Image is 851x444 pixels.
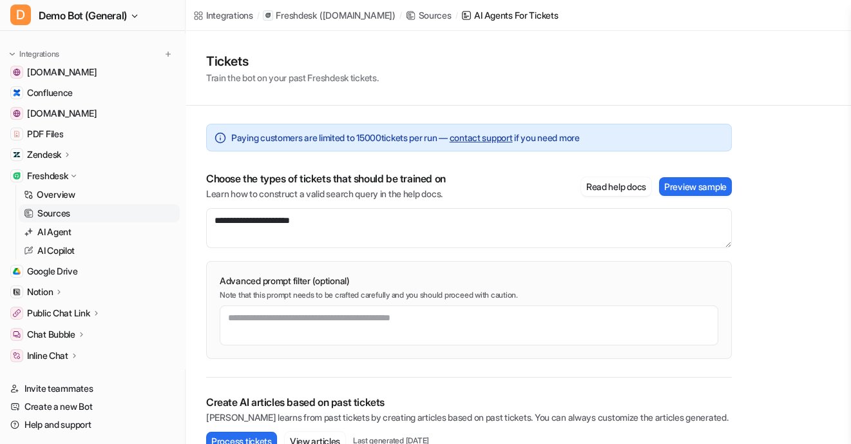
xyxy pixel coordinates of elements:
p: Freshdesk [276,9,316,22]
a: Google DriveGoogle Drive [5,262,180,280]
a: Integrations [193,8,253,22]
p: Zendesk [27,148,61,161]
img: Zendesk [13,151,21,159]
a: Sources [19,204,180,222]
p: Sources [37,207,70,220]
p: Note that this prompt needs to be crafted carefully and you should proceed with caution. [220,290,718,300]
img: Chat Bubble [13,331,21,338]
p: Advanced prompt filter (optional) [220,275,718,287]
span: / [399,10,402,21]
p: Integrations [19,49,59,59]
a: AI Agent [19,223,180,241]
p: Inline Chat [27,349,68,362]
p: Public Chat Link [27,307,90,320]
img: Public Chat Link [13,309,21,317]
span: / [257,10,260,21]
a: AI Copilot [19,242,180,260]
img: expand menu [8,50,17,59]
p: AI Copilot [37,244,75,257]
a: ConfluenceConfluence [5,84,180,102]
div: Sources [419,8,452,22]
a: Invite teammates [5,380,180,398]
a: www.atlassian.com[DOMAIN_NAME] [5,63,180,81]
p: Create AI articles based on past tickets [206,396,732,409]
button: Read help docs [581,177,651,196]
a: Freshdesk([DOMAIN_NAME]) [263,9,395,22]
button: Integrations [5,48,63,61]
span: D [10,5,31,25]
p: Freshdesk [27,169,68,182]
span: [DOMAIN_NAME] [27,66,97,79]
a: contact support [450,132,513,143]
a: PDF FilesPDF Files [5,125,180,143]
img: www.atlassian.com [13,68,21,76]
p: Notion [27,285,53,298]
span: PDF Files [27,128,63,140]
p: ( [DOMAIN_NAME] ) [320,9,396,22]
img: Notion [13,288,21,296]
img: menu_add.svg [164,50,173,59]
a: Create a new Bot [5,398,180,416]
a: Overview [19,186,180,204]
span: Confluence [27,86,73,99]
p: Train the bot on your past Freshdesk tickets. [206,71,378,84]
span: Demo Bot (General) [39,6,127,24]
button: Preview sample [659,177,732,196]
span: Google Drive [27,265,78,278]
span: / [455,10,458,21]
a: AI Agents for tickets [461,8,558,22]
a: www.airbnb.com[DOMAIN_NAME] [5,104,180,122]
p: [PERSON_NAME] learns from past tickets by creating articles based on past tickets. You can always... [206,411,732,424]
p: Choose the types of tickets that should be trained on [206,172,446,185]
div: Integrations [206,8,253,22]
a: Help and support [5,416,180,434]
img: Freshdesk [13,172,21,180]
span: [DOMAIN_NAME] [27,107,97,120]
p: AI Agent [37,226,72,238]
img: Inline Chat [13,352,21,360]
img: www.airbnb.com [13,110,21,117]
p: Overview [37,188,75,201]
span: Paying customers are limited to 15000 tickets per run — if you need more [231,131,580,144]
h1: Tickets [206,52,378,71]
img: Google Drive [13,267,21,275]
a: Sources [406,8,452,22]
img: Confluence [13,89,21,97]
p: Learn how to construct a valid search query in the help docs. [206,188,446,200]
p: Chat Bubble [27,328,75,341]
div: AI Agents for tickets [474,8,558,22]
img: PDF Files [13,130,21,138]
